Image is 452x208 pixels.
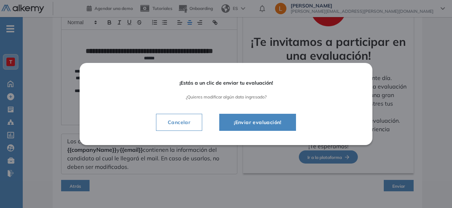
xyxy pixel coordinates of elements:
[219,114,296,131] button: ¡Enviar evaluación!
[416,174,452,208] div: Widget de chat
[99,80,353,86] span: ¡Estás a un clic de enviar tu evaluación!
[156,114,202,131] button: Cancelar
[416,174,452,208] iframe: Chat Widget
[228,118,287,127] span: ¡Enviar evaluación!
[99,95,353,100] span: ¿Quieres modificar algún dato ingresado?
[162,118,196,127] span: Cancelar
